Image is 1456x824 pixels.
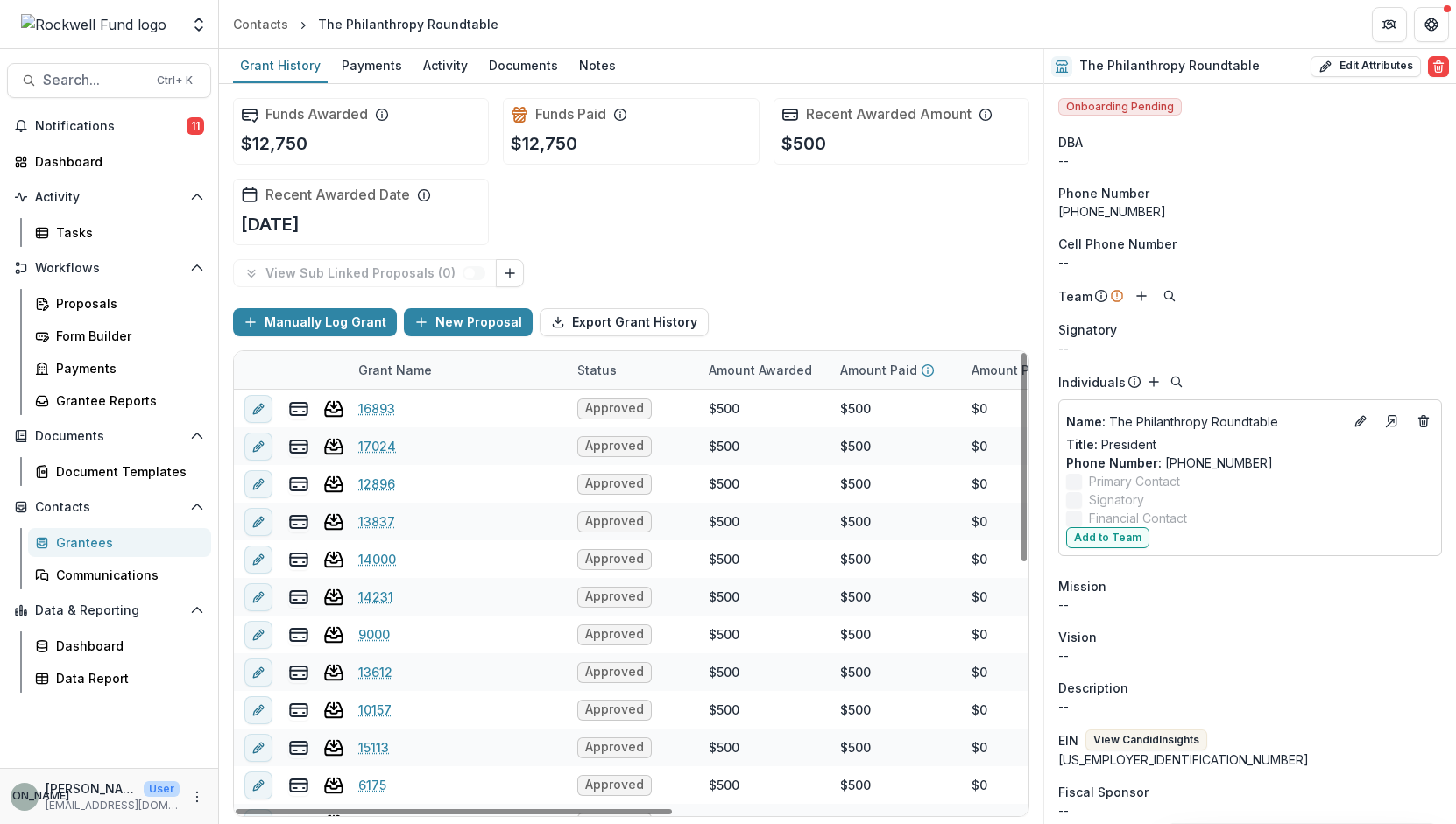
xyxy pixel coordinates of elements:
span: Mission [1058,577,1106,595]
a: Payments [28,354,211,383]
a: Go to contact [1378,407,1406,435]
span: Approved [585,552,644,567]
div: Form Builder [56,327,197,345]
a: Activity [416,49,475,83]
button: Delete [1428,56,1449,77]
span: Approved [585,439,644,454]
a: 16893 [358,399,395,418]
p: President [1066,435,1434,454]
div: $500 [840,588,871,606]
button: Manually Log Grant [233,308,397,336]
button: Link Grants [496,259,524,287]
div: Dashboard [35,152,197,171]
div: Status [567,351,698,389]
p: -- [1058,697,1442,715]
p: [EMAIL_ADDRESS][DOMAIN_NAME] [46,798,180,813]
button: edit [244,546,272,574]
button: view-payments [288,700,309,721]
button: Export Grant History [540,308,709,336]
div: $500 [840,512,871,531]
div: $0 [972,399,987,418]
button: Deletes [1413,411,1434,432]
div: Grantees [56,533,197,552]
button: Edit Attributes [1311,56,1421,77]
div: Payments [335,53,409,78]
div: $500 [709,437,739,455]
a: 14231 [358,588,393,606]
div: Amount Awarded [698,361,823,379]
span: Primary Contact [1089,472,1180,490]
p: [PHONE_NUMBER] [1066,454,1434,472]
div: Amount Payable [961,351,1092,389]
a: Dashboard [28,631,211,660]
div: $0 [972,738,987,757]
p: $12,750 [241,130,307,157]
p: [DATE] [241,211,300,237]
span: Contacts [35,500,183,515]
button: edit [244,621,272,649]
span: Approved [585,665,644,680]
span: Approved [585,778,644,792]
button: view-payments [288,737,309,758]
span: Approved [585,589,644,604]
div: -- [1058,801,1442,820]
div: $500 [709,588,739,606]
button: Search [1159,285,1180,306]
div: Grant History [233,53,328,78]
div: $500 [840,738,871,757]
button: Partners [1372,7,1407,42]
button: edit [244,433,272,461]
div: $0 [972,550,987,568]
div: $500 [709,550,739,568]
button: view-payments [288,587,309,608]
a: Grantees [28,528,211,557]
a: 17024 [358,437,396,455]
div: Dashboard [56,637,197,655]
h2: Funds Paid [535,106,606,123]
img: Rockwell Fund logo [21,14,166,35]
button: Get Help [1414,7,1449,42]
div: Amount Paid [830,351,961,389]
h2: Recent Awarded Date [265,187,410,203]
div: $500 [840,625,871,644]
span: Title : [1066,437,1098,452]
button: Add [1143,371,1164,392]
button: edit [244,734,272,762]
a: Document Templates [28,457,211,486]
button: edit [244,508,272,536]
button: Open Documents [7,422,211,450]
p: The Philanthropy Roundtable [1066,412,1343,431]
span: Notifications [35,119,187,134]
span: Approved [585,627,644,642]
div: Data Report [56,669,197,687]
button: edit [244,395,272,423]
div: Grantee Reports [56,391,197,410]
span: Approved [585,476,644,491]
button: edit [244,658,272,687]
div: Proposals [56,294,197,313]
div: $0 [972,512,987,531]
a: Form Builder [28,321,211,350]
a: 15113 [358,738,389,757]
button: Add [1131,285,1152,306]
div: Status [567,361,627,379]
button: view-payments [288,775,309,796]
span: Approved [585,514,644,529]
a: 10157 [358,701,392,719]
button: edit [244,696,272,724]
p: $500 [781,130,826,157]
div: $500 [840,663,871,681]
a: Data Report [28,664,211,693]
button: view-payments [288,662,309,683]
div: Contacts [233,15,288,33]
button: More [187,786,208,807]
p: $12,750 [511,130,577,157]
div: -- [1058,151,1442,170]
span: Fiscal Sponsor [1058,783,1149,801]
a: Proposals [28,289,211,318]
button: view-payments [288,474,309,495]
span: Signatory [1089,490,1144,509]
div: $0 [972,475,987,493]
